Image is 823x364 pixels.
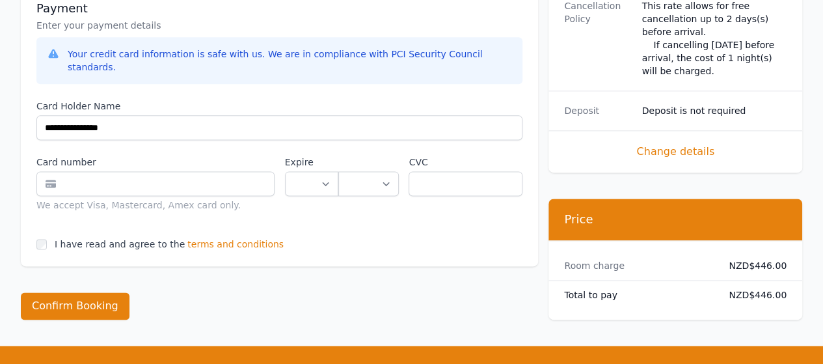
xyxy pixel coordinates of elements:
[36,19,522,32] p: Enter your payment details
[21,292,129,320] button: Confirm Booking
[564,288,708,301] dt: Total to pay
[36,156,275,169] label: Card number
[36,1,522,16] h3: Payment
[564,144,787,160] span: Change details
[36,100,522,113] label: Card Holder Name
[642,104,787,117] dd: Deposit is not required
[187,238,284,251] span: terms and conditions
[564,259,708,272] dt: Room charge
[338,156,399,169] label: .
[36,199,275,212] div: We accept Visa, Mastercard, Amex card only.
[720,259,787,272] dd: NZD$446.00
[68,48,512,74] div: Your credit card information is safe with us. We are in compliance with PCI Security Council stan...
[285,156,338,169] label: Expire
[409,156,522,169] label: CVC
[55,239,185,249] label: I have read and agree to the
[564,104,631,117] dt: Deposit
[564,212,787,227] h3: Price
[720,288,787,301] dd: NZD$446.00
